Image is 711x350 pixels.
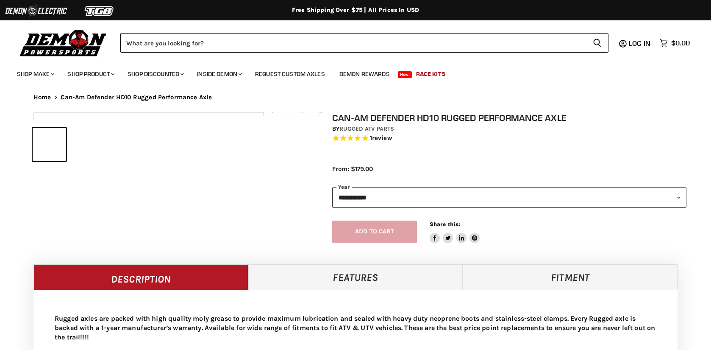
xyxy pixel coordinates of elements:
a: Rugged ATV Parts [339,125,394,132]
a: Description [33,264,248,290]
img: Demon Powersports [17,28,110,58]
ul: Main menu [11,62,688,83]
span: Rated 5.0 out of 5 stars 1 reviews [332,134,686,143]
input: Search [120,33,586,53]
div: Free Shipping Over $75 | All Prices In USD [17,6,694,14]
a: Race Kits [410,65,452,83]
a: Demon Rewards [333,65,396,83]
h1: Can-Am Defender HD10 Rugged Performance Axle [332,112,686,123]
span: 1 reviews [370,134,392,142]
button: Search [586,33,608,53]
a: Shop Make [11,65,59,83]
span: New! [398,71,412,78]
span: From: $179.00 [332,165,373,173]
a: Request Custom Axles [249,65,331,83]
span: $0.00 [671,39,690,47]
a: Log in [625,39,655,47]
a: Shop Product [61,65,119,83]
span: Can-Am Defender HD10 Rugged Performance Axle [61,94,212,101]
span: Click to expand [267,107,314,113]
button: IMAGE thumbnail [33,128,66,161]
aside: Share this: [430,221,480,243]
div: by [332,124,686,134]
span: Share this: [430,221,460,227]
form: Product [120,33,608,53]
span: Log in [629,39,650,48]
select: year [332,187,686,208]
img: Demon Electric Logo 2 [4,3,68,19]
nav: Breadcrumbs [17,94,694,101]
a: Inside Demon [191,65,247,83]
p: Rugged axles are packed with high quality moly grease to provide maximum lubrication and sealed w... [55,314,656,342]
img: TGB Logo 2 [68,3,131,19]
a: $0.00 [655,37,694,49]
a: Fitment [463,264,678,290]
a: Features [248,264,463,290]
span: review [372,134,392,142]
a: Shop Discounted [121,65,189,83]
a: Home [33,94,51,101]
